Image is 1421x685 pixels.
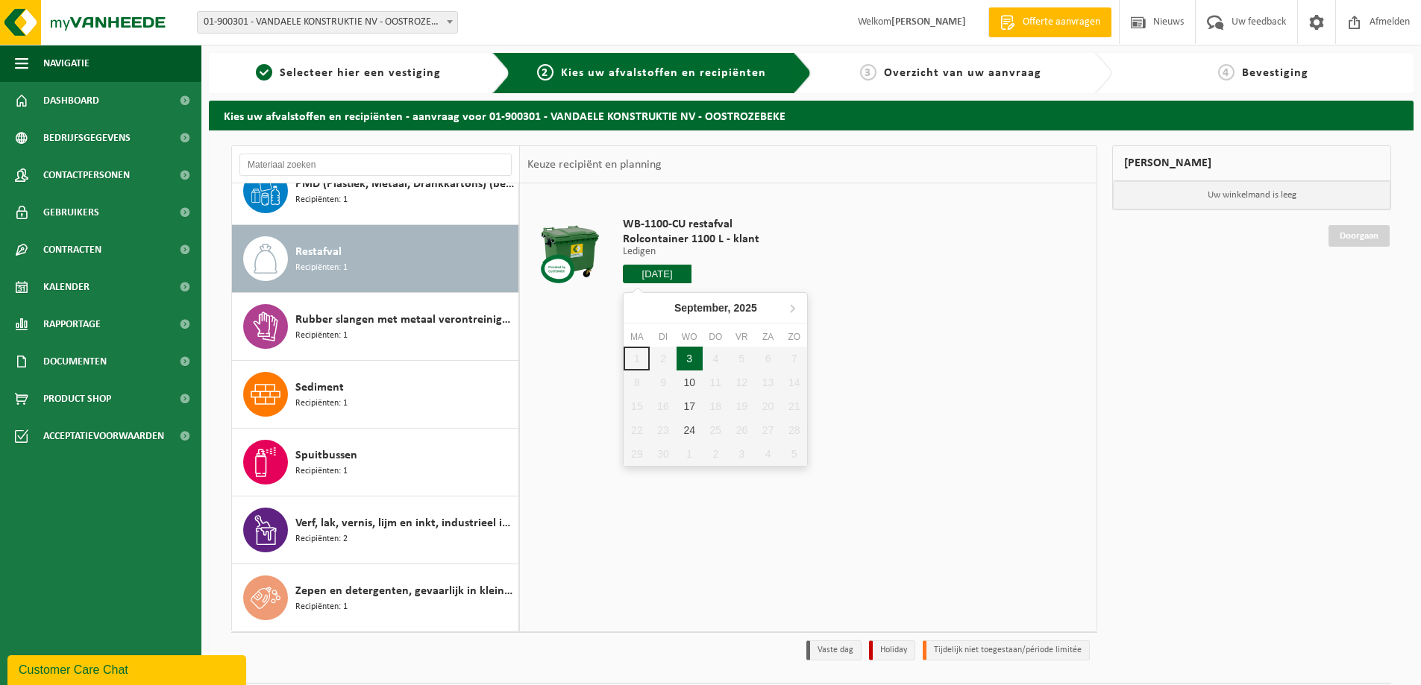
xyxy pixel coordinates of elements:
span: WB-1100-CU restafval [623,217,759,232]
span: Spuitbussen [295,446,357,464]
span: Rubber slangen met metaal verontreinigd met olie [295,311,515,329]
div: za [755,329,781,344]
span: Contactpersonen [43,157,130,194]
span: Sediment [295,379,344,397]
button: Sediment Recipiënten: 1 [232,361,519,429]
div: 10 [677,370,703,394]
span: Rolcontainer 1100 L - klant [623,232,759,247]
div: ma [624,329,650,344]
div: 17 [677,394,703,418]
div: wo [677,329,703,344]
div: 3 [677,347,703,370]
span: 4 [1218,64,1235,81]
i: 2025 [734,303,757,313]
span: Recipiënten: 1 [295,397,348,411]
span: Verf, lak, vernis, lijm en inkt, industrieel in 200lt-vat [295,514,515,532]
a: Offerte aanvragen [988,7,1111,37]
button: PMD (Plastiek, Metaal, Drankkartons) (bedrijven) Recipiënten: 1 [232,157,519,225]
div: vr [729,329,755,344]
iframe: chat widget [7,652,249,685]
span: Product Shop [43,380,111,417]
span: Documenten [43,343,107,380]
span: Recipiënten: 1 [295,261,348,275]
div: [PERSON_NAME] [1112,145,1391,181]
span: Rapportage [43,306,101,343]
span: 2 [537,64,553,81]
div: 24 [677,418,703,442]
span: Selecteer hier een vestiging [280,67,441,79]
button: Verf, lak, vernis, lijm en inkt, industrieel in 200lt-vat Recipiënten: 2 [232,496,519,564]
div: 1 [677,442,703,466]
span: Offerte aanvragen [1019,15,1104,30]
div: zo [781,329,807,344]
div: Keuze recipiënt en planning [520,146,669,183]
span: Zepen en detergenten, gevaarlijk in kleinverpakking [295,582,515,600]
span: Recipiënten: 2 [295,532,348,546]
span: 1 [256,64,272,81]
span: 01-900301 - VANDAELE KONSTRUKTIE NV - OOSTROZEBEKE [198,12,457,33]
div: di [650,329,676,344]
li: Tijdelijk niet toegestaan/période limitée [923,640,1090,660]
input: Materiaal zoeken [239,154,512,176]
span: Kies uw afvalstoffen en recipiënten [561,67,766,79]
strong: [PERSON_NAME] [891,16,966,28]
span: Recipiënten: 1 [295,193,348,207]
span: Bedrijfsgegevens [43,119,131,157]
span: Kalender [43,268,90,306]
span: 01-900301 - VANDAELE KONSTRUKTIE NV - OOSTROZEBEKE [197,11,458,34]
button: Zepen en detergenten, gevaarlijk in kleinverpakking Recipiënten: 1 [232,564,519,631]
button: Restafval Recipiënten: 1 [232,225,519,293]
span: Bevestiging [1242,67,1308,79]
span: Gebruikers [43,194,99,231]
h2: Kies uw afvalstoffen en recipiënten - aanvraag voor 01-900301 - VANDAELE KONSTRUKTIE NV - OOSTROZ... [209,101,1414,130]
span: Overzicht van uw aanvraag [884,67,1041,79]
a: 1Selecteer hier een vestiging [216,64,480,82]
span: Recipiënten: 1 [295,600,348,614]
p: Uw winkelmand is leeg [1113,181,1390,209]
span: Recipiënten: 1 [295,329,348,343]
span: PMD (Plastiek, Metaal, Drankkartons) (bedrijven) [295,175,515,193]
span: Restafval [295,243,342,261]
div: do [703,329,729,344]
span: Navigatie [43,45,90,82]
span: Contracten [43,231,101,268]
span: Acceptatievoorwaarden [43,417,164,455]
p: Ledigen [623,247,759,257]
div: September, [668,296,763,320]
li: Holiday [869,640,915,660]
button: Rubber slangen met metaal verontreinigd met olie Recipiënten: 1 [232,293,519,361]
input: Selecteer datum [623,265,691,283]
a: Doorgaan [1329,225,1390,247]
span: 3 [860,64,876,81]
li: Vaste dag [806,640,862,660]
button: Spuitbussen Recipiënten: 1 [232,429,519,496]
span: Dashboard [43,82,99,119]
span: Recipiënten: 1 [295,464,348,479]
